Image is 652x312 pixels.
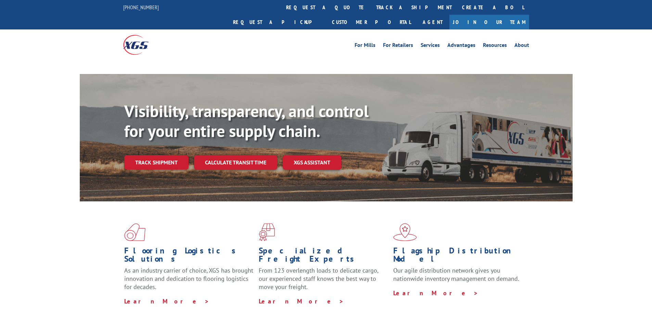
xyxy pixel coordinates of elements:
[123,4,159,11] a: [PHONE_NUMBER]
[383,42,413,50] a: For Retailers
[416,15,449,29] a: Agent
[483,42,507,50] a: Resources
[393,223,417,241] img: xgs-icon-flagship-distribution-model-red
[283,155,341,170] a: XGS ASSISTANT
[124,297,209,305] a: Learn More >
[124,266,253,291] span: As an industry carrier of choice, XGS has brought innovation and dedication to flooring logistics...
[447,42,475,50] a: Advantages
[327,15,416,29] a: Customer Portal
[393,266,519,283] span: Our agile distribution network gives you nationwide inventory management on demand.
[228,15,327,29] a: Request a pickup
[393,247,523,266] h1: Flagship Distribution Model
[124,247,254,266] h1: Flooring Logistics Solutions
[124,223,145,241] img: xgs-icon-total-supply-chain-intelligence-red
[259,247,388,266] h1: Specialized Freight Experts
[194,155,277,170] a: Calculate transit time
[355,42,375,50] a: For Mills
[514,42,529,50] a: About
[259,266,388,297] p: From 123 overlength loads to delicate cargo, our experienced staff knows the best way to move you...
[259,297,344,305] a: Learn More >
[124,100,369,141] b: Visibility, transparency, and control for your entire supply chain.
[259,223,275,241] img: xgs-icon-focused-on-flooring-red
[124,155,189,170] a: Track shipment
[393,289,478,297] a: Learn More >
[421,42,440,50] a: Services
[449,15,529,29] a: Join Our Team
